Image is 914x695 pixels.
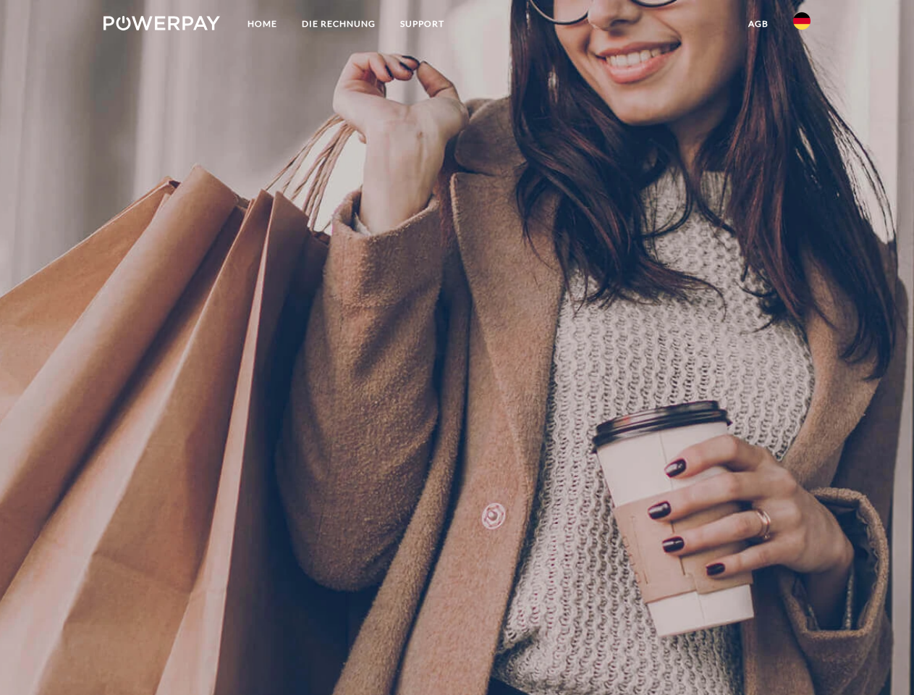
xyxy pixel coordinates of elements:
[736,11,781,37] a: agb
[235,11,289,37] a: Home
[793,12,811,30] img: de
[103,16,220,30] img: logo-powerpay-white.svg
[289,11,388,37] a: DIE RECHNUNG
[388,11,457,37] a: SUPPORT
